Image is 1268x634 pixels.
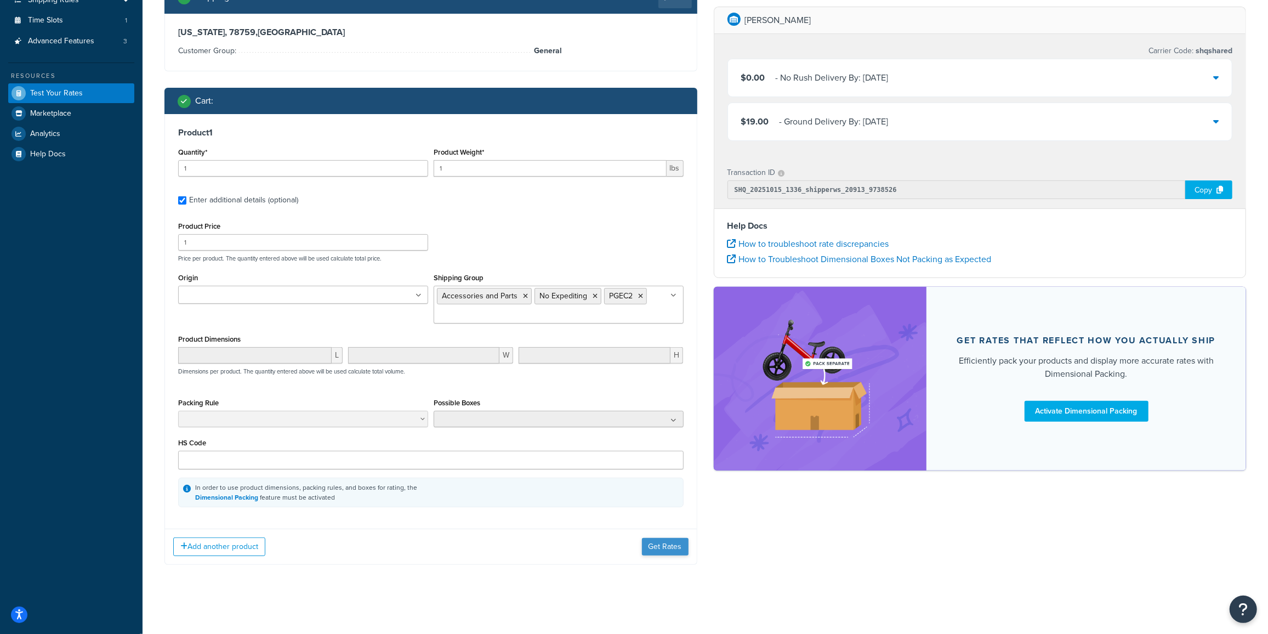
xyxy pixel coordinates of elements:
label: Origin [178,274,198,282]
label: Quantity* [178,148,207,156]
p: [PERSON_NAME] [745,13,811,28]
span: Customer Group: [178,45,239,56]
li: Time Slots [8,10,134,31]
label: HS Code [178,439,206,447]
span: Advanced Features [28,37,94,46]
span: PGEC2 [609,290,633,302]
a: Test Your Rates [8,83,134,103]
a: How to Troubleshoot Dimensional Boxes Not Packing as Expected [727,253,992,265]
span: L [332,347,343,364]
h2: Cart : [195,96,213,106]
a: How to troubleshoot rate discrepancies [727,237,889,250]
a: Activate Dimensional Packing [1025,401,1148,422]
a: Analytics [8,124,134,144]
span: W [499,347,513,364]
h3: [US_STATE], 78759 , [GEOGRAPHIC_DATA] [178,27,684,38]
a: Dimensional Packing [195,493,258,502]
p: Dimensions per product. The quantity entered above will be used calculate total volume. [175,367,405,375]
img: feature-image-dim-d40ad3071a2b3c8e08177464837368e35600d3c5e73b18a22c1e4bb210dc32ac.png [752,303,889,454]
span: lbs [667,160,684,177]
p: Carrier Code: [1148,43,1232,59]
label: Shipping Group [434,274,484,282]
div: Get rates that reflect how you actually ship [957,335,1216,346]
div: - No Rush Delivery By: [DATE] [776,70,889,86]
span: H [670,347,683,364]
a: Advanced Features3 [8,31,134,52]
h4: Help Docs [727,219,1233,233]
a: Time Slots1 [8,10,134,31]
span: Marketplace [30,109,71,118]
span: 3 [123,37,127,46]
a: Help Docs [8,144,134,164]
div: In order to use product dimensions, packing rules, and boxes for rating, the feature must be acti... [195,483,417,502]
label: Product Dimensions [178,335,241,343]
label: Product Price [178,222,220,230]
input: 0.00 [434,160,667,177]
span: General [531,44,562,58]
label: Packing Rule [178,399,219,407]
span: Analytics [30,129,60,139]
input: Enter additional details (optional) [178,196,186,205]
span: 1 [125,16,127,25]
p: Price per product. The quantity entered above will be used calculate total price. [175,254,686,262]
div: Copy [1185,180,1232,199]
div: - Ground Delivery By: [DATE] [780,114,889,129]
div: Efficiently pack your products and display more accurate rates with Dimensional Packing. [953,354,1220,381]
span: No Expediting [539,290,587,302]
a: Marketplace [8,104,134,123]
span: $0.00 [741,71,765,84]
span: Time Slots [28,16,63,25]
h3: Product 1 [178,127,684,138]
span: $19.00 [741,115,769,128]
span: Help Docs [30,150,66,159]
button: Get Rates [642,538,689,556]
div: Resources [8,71,134,81]
button: Open Resource Center [1230,596,1257,623]
label: Product Weight* [434,148,484,156]
label: Possible Boxes [434,399,480,407]
span: Accessories and Parts [442,290,518,302]
div: Enter additional details (optional) [189,193,298,208]
li: Advanced Features [8,31,134,52]
input: 0 [178,160,428,177]
span: Test Your Rates [30,89,83,98]
span: shqshared [1193,45,1232,56]
button: Add another product [173,537,265,556]
p: Transaction ID [727,165,776,180]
